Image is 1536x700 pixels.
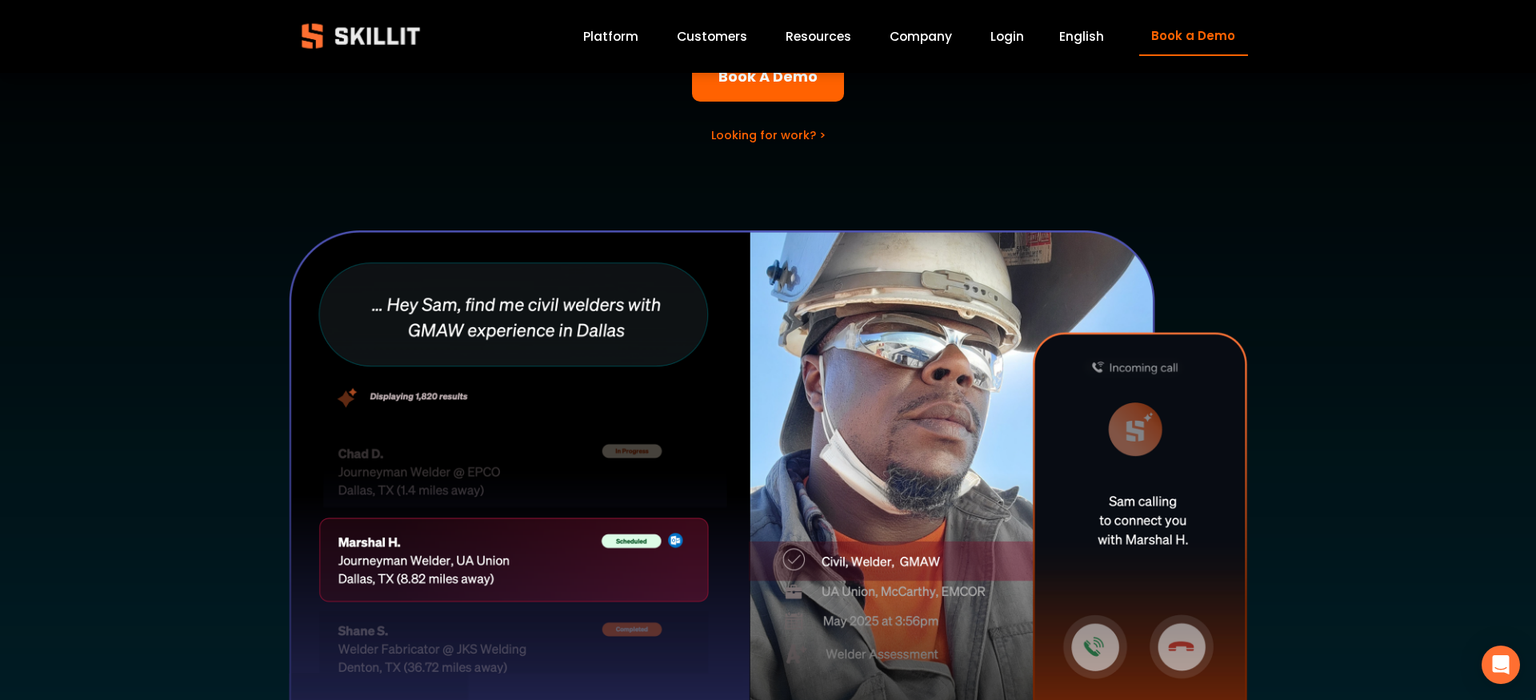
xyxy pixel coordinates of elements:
[990,26,1024,47] a: Login
[692,52,845,102] a: Book A Demo
[1139,17,1248,56] a: Book a Demo
[786,27,851,46] span: Resources
[711,127,826,143] a: Looking for work? >
[1059,27,1104,46] span: English
[1059,26,1104,47] div: language picker
[288,12,434,60] img: Skillit
[1482,646,1520,684] div: Open Intercom Messenger
[583,26,638,47] a: Platform
[786,26,851,47] a: folder dropdown
[677,26,747,47] a: Customers
[890,26,952,47] a: Company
